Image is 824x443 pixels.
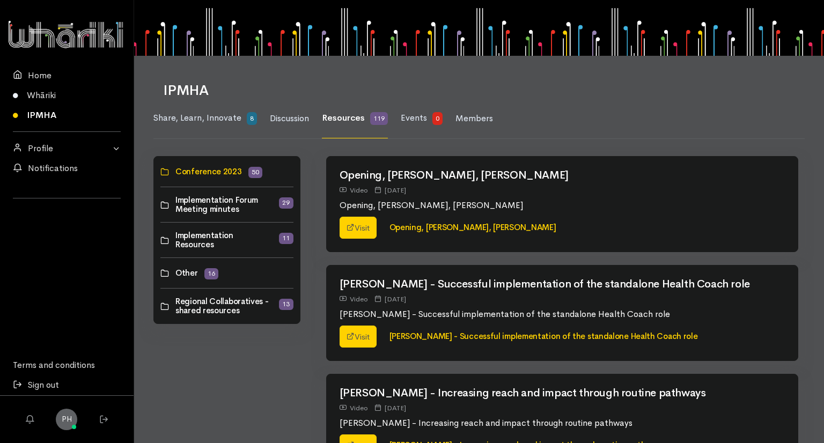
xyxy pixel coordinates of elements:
[56,409,77,430] a: PH
[340,184,368,196] div: Video
[340,402,368,414] div: Video
[389,222,556,232] a: Opening, [PERSON_NAME], [PERSON_NAME]
[455,113,493,124] span: Members
[270,99,309,138] a: Discussion
[270,113,309,124] span: Discussion
[322,112,365,123] span: Resources
[401,112,427,123] span: Events
[163,83,792,99] h1: IPMHA
[374,184,406,196] div: [DATE]
[374,293,406,305] div: [DATE]
[455,99,493,138] a: Members
[13,205,121,218] div: Follow us on LinkedIn
[374,402,406,414] div: [DATE]
[401,99,443,138] a: Events 0
[153,99,257,138] a: Share, Learn, Innovate 8
[432,112,443,125] span: 0
[340,278,785,290] h2: [PERSON_NAME] - Successful implementation of the standalone Health Coach role
[340,293,368,305] div: Video
[340,387,785,399] h2: [PERSON_NAME] - Increasing reach and impact through routine pathways
[340,169,785,181] h2: Opening, [PERSON_NAME], [PERSON_NAME]
[340,217,377,239] a: Visit
[247,112,257,125] span: 8
[340,326,377,348] a: Visit
[340,308,785,321] p: [PERSON_NAME] - Successful implementation of the standalone Health Coach role
[370,112,388,125] span: 119
[340,417,785,430] p: [PERSON_NAME] - Increasing reach and impact through routine pathways
[153,112,241,123] span: Share, Learn, Innovate
[340,199,785,212] p: Opening, [PERSON_NAME], [PERSON_NAME]
[389,331,698,341] a: [PERSON_NAME] - Successful implementation of the standalone Health Coach role
[322,99,388,138] a: Resources 119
